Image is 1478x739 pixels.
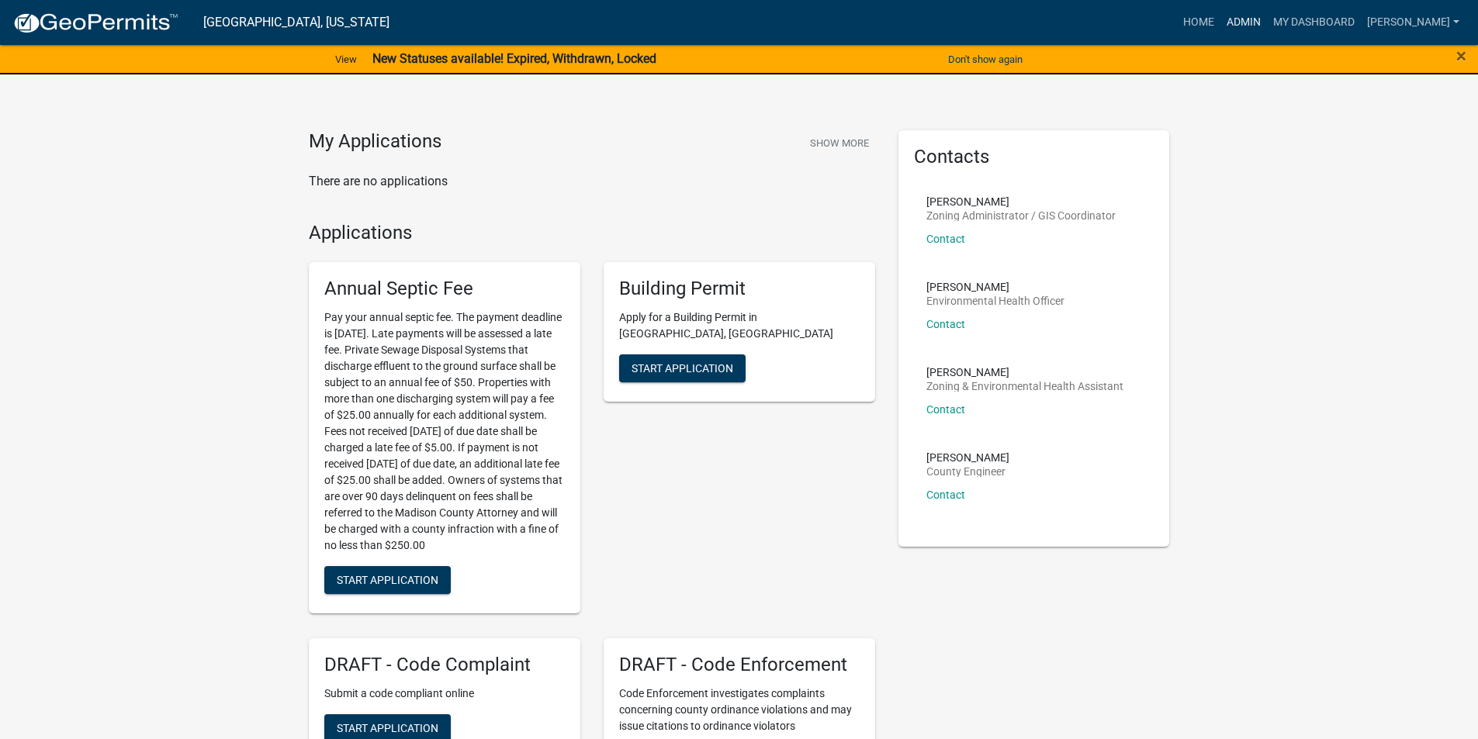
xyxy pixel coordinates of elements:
p: Zoning Administrator / GIS Coordinator [926,210,1116,221]
button: Close [1456,47,1466,65]
button: Start Application [324,566,451,594]
a: [GEOGRAPHIC_DATA], [US_STATE] [203,9,389,36]
a: Contact [926,403,965,416]
p: [PERSON_NAME] [926,281,1064,292]
a: Home [1177,8,1220,37]
button: Show More [804,130,875,156]
span: × [1456,45,1466,67]
p: Pay your annual septic fee. The payment deadline is [DATE]. Late payments will be assessed a late... [324,309,565,554]
button: Start Application [619,354,746,382]
h4: My Applications [309,130,441,154]
p: Environmental Health Officer [926,295,1064,306]
h5: Building Permit [619,278,860,300]
p: County Engineer [926,466,1009,477]
p: There are no applications [309,172,875,191]
span: Start Application [632,362,733,375]
a: My Dashboard [1267,8,1361,37]
a: Contact [926,233,965,245]
h5: Annual Septic Fee [324,278,565,300]
h5: Contacts [914,146,1154,168]
p: Zoning & Environmental Health Assistant [926,381,1123,392]
a: Contact [926,318,965,330]
button: Don't show again [942,47,1029,72]
p: [PERSON_NAME] [926,367,1123,378]
span: Start Application [337,574,438,586]
a: Admin [1220,8,1267,37]
h5: DRAFT - Code Complaint [324,654,565,676]
p: Code Enforcement investigates complaints concerning county ordinance violations and may issue cit... [619,685,860,734]
p: Apply for a Building Permit in [GEOGRAPHIC_DATA], [GEOGRAPHIC_DATA] [619,309,860,342]
span: Start Application [337,721,438,734]
p: Submit a code compliant online [324,685,565,702]
strong: New Statuses available! Expired, Withdrawn, Locked [372,51,656,66]
p: [PERSON_NAME] [926,452,1009,463]
a: Contact [926,489,965,501]
a: [PERSON_NAME] [1361,8,1466,37]
h5: DRAFT - Code Enforcement [619,654,860,676]
h4: Applications [309,222,875,244]
p: [PERSON_NAME] [926,196,1116,207]
a: View [329,47,363,72]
